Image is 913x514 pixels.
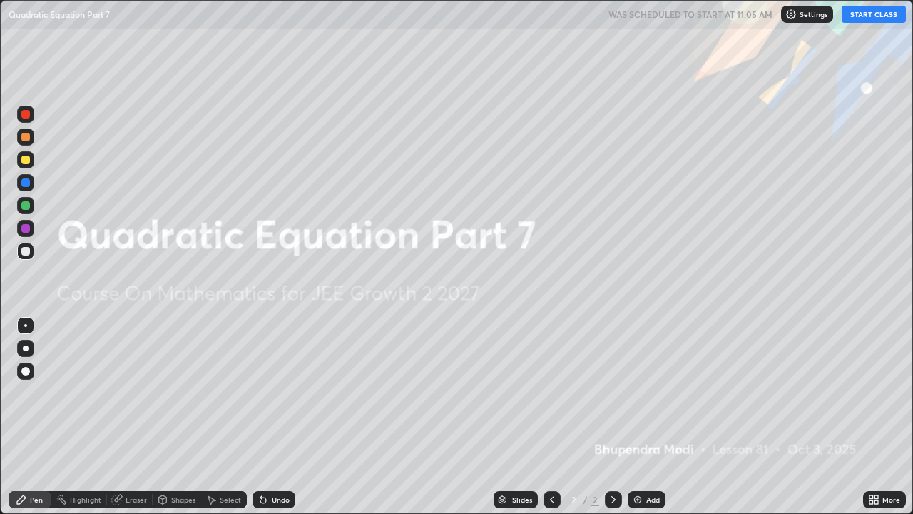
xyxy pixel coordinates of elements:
[126,496,147,503] div: Eraser
[882,496,900,503] div: More
[70,496,101,503] div: Highlight
[272,496,290,503] div: Undo
[842,6,906,23] button: START CLASS
[566,495,581,504] div: 2
[608,8,772,21] h5: WAS SCHEDULED TO START AT 11:05 AM
[591,493,599,506] div: 2
[583,495,588,504] div: /
[9,9,110,20] p: Quadratic Equation Part 7
[632,494,643,505] img: add-slide-button
[171,496,195,503] div: Shapes
[512,496,532,503] div: Slides
[800,11,827,18] p: Settings
[646,496,660,503] div: Add
[30,496,43,503] div: Pen
[785,9,797,20] img: class-settings-icons
[220,496,241,503] div: Select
